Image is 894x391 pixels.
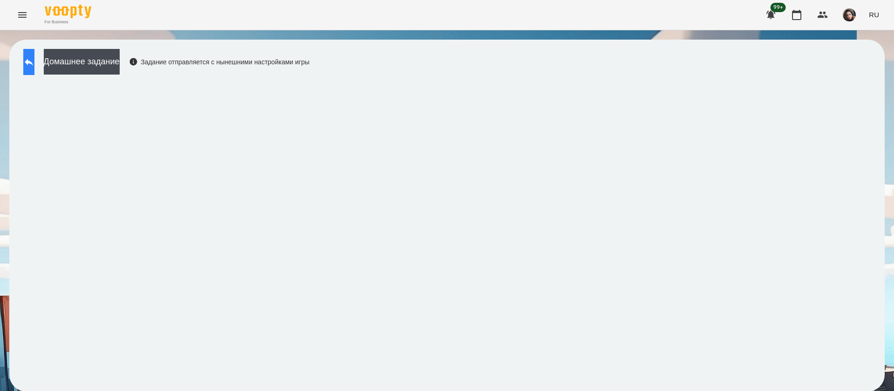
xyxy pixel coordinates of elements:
[45,19,91,25] span: For Business
[129,57,310,67] div: Задание отправляется с нынешними настройками игры
[869,10,879,20] span: RU
[865,6,883,23] button: RU
[45,5,91,18] img: Voopty Logo
[771,3,786,12] span: 99+
[11,4,34,26] button: Menu
[44,49,120,75] button: Домашнее задание
[843,8,856,21] img: 415cf204168fa55e927162f296ff3726.jpg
